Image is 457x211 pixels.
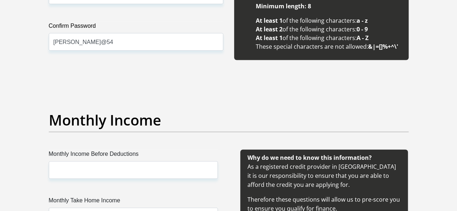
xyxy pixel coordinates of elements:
input: Confirm Password [49,33,223,51]
b: Minimum length: 8 [256,2,311,10]
b: At least 2 [256,25,283,33]
b: Why do we need to know this information? [247,154,372,162]
label: Confirm Password [49,22,223,33]
input: Monthly Income Before Deductions [49,161,218,179]
label: Monthly Income Before Deductions [49,150,218,161]
li: These special characters are not allowed: [256,42,401,51]
b: 0 - 9 [357,25,368,33]
b: A - Z [357,34,368,42]
h2: Monthly Income [49,111,409,129]
label: Monthly Take Home Income [49,196,218,208]
b: At least 1 [256,17,283,25]
b: a - z [357,17,368,25]
li: of the following characters: [256,34,401,42]
li: of the following characters: [256,16,401,25]
li: of the following characters: [256,25,401,34]
b: &|=[]%+^\' [368,43,398,50]
b: At least 1 [256,34,283,42]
